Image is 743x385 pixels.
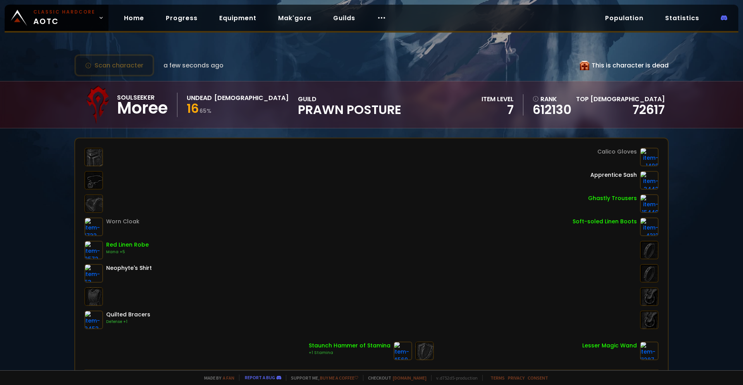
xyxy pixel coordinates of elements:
[309,350,390,356] div: +1 Stamina
[118,10,150,26] a: Home
[482,104,514,116] div: 7
[327,10,361,26] a: Guilds
[528,375,548,381] a: Consent
[393,375,427,381] a: [DOMAIN_NAME]
[84,264,103,283] img: item-53
[84,241,103,259] img: item-2572
[106,264,152,272] div: Neophyte's Shirt
[573,218,637,226] div: Soft-soled Linen Boots
[597,148,637,156] div: Calico Gloves
[106,319,150,325] div: Defense +1
[286,375,358,381] span: Support me,
[106,241,149,249] div: Red Linen Robe
[106,249,149,255] div: Mana +5
[582,342,637,350] div: Lesser Magic Wand
[633,101,665,118] a: 72617
[272,10,318,26] a: Mak'gora
[214,93,289,103] div: [DEMOGRAPHIC_DATA]
[200,107,212,115] small: 65 %
[363,375,427,381] span: Checkout
[309,342,390,350] div: Staunch Hammer of Stamina
[640,148,659,166] img: item-1498
[106,311,150,319] div: Quilted Bracers
[187,100,199,117] span: 16
[298,94,401,116] div: guild
[640,194,659,213] img: item-15449
[576,94,665,104] div: Top
[659,10,705,26] a: Statistics
[74,54,154,76] button: Scan character
[200,375,234,381] span: Made by
[588,194,637,202] div: Ghastly Trousers
[640,342,659,360] img: item-11287
[533,104,571,116] a: 612130
[590,95,665,104] span: [DEMOGRAPHIC_DATA]
[213,10,263,26] a: Equipment
[5,5,108,31] a: Classic HardcoreAOTC
[298,104,401,116] span: Prawn Posture
[640,218,659,236] img: item-4312
[482,94,514,104] div: item level
[33,9,95,27] span: AOTC
[223,375,234,381] a: a fan
[163,60,224,70] span: a few seconds ago
[117,102,168,114] div: Moree
[84,311,103,329] img: item-3453
[187,93,212,103] div: Undead
[508,375,525,381] a: Privacy
[245,375,275,380] a: Report a bug
[580,60,669,70] div: This is character is dead
[160,10,204,26] a: Progress
[599,10,650,26] a: Population
[394,342,412,360] img: item-4569
[33,9,95,16] small: Classic Hardcore
[640,171,659,190] img: item-3442
[533,94,571,104] div: rank
[590,171,637,179] div: Apprentice Sash
[106,218,139,226] div: Worn Cloak
[490,375,505,381] a: Terms
[84,218,103,236] img: item-1733
[431,375,478,381] span: v. d752d5 - production
[320,375,358,381] a: Buy me a coffee
[117,93,168,102] div: Soulseeker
